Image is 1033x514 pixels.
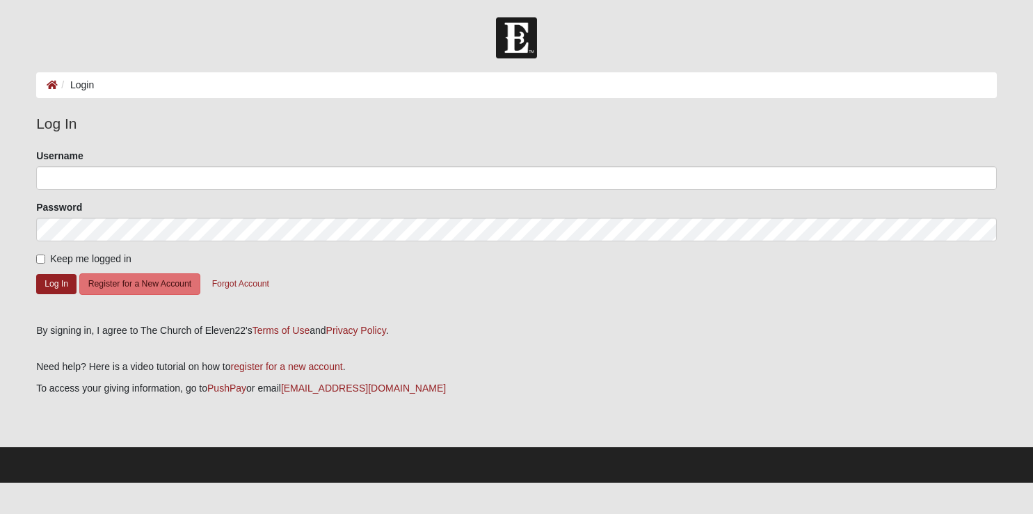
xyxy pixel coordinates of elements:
a: Terms of Use [253,325,310,336]
a: PushPay [207,383,246,394]
span: Keep me logged in [50,253,131,264]
label: Username [36,149,83,163]
button: Log In [36,274,77,294]
p: Need help? Here is a video tutorial on how to . [36,360,997,374]
label: Password [36,200,82,214]
a: Privacy Policy [326,325,386,336]
input: Keep me logged in [36,255,45,264]
a: register for a new account [231,361,343,372]
img: Church of Eleven22 Logo [496,17,537,58]
button: Forgot Account [203,273,278,295]
button: Register for a New Account [79,273,200,295]
div: By signing in, I agree to The Church of Eleven22's and . [36,323,997,338]
li: Login [58,78,94,93]
a: [EMAIL_ADDRESS][DOMAIN_NAME] [281,383,446,394]
legend: Log In [36,113,997,135]
p: To access your giving information, go to or email [36,381,997,396]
